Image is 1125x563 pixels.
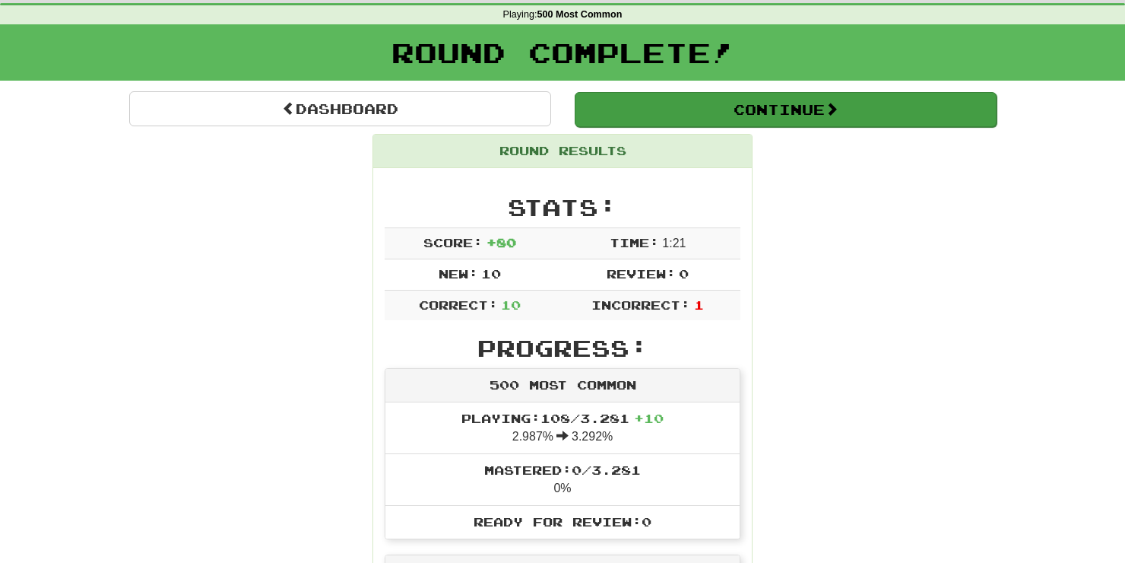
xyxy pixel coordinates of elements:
div: Round Results [373,135,752,168]
li: 0% [385,453,740,506]
span: 1 [694,297,704,312]
span: + 80 [486,235,516,250]
span: Review: [607,266,676,281]
span: New: [439,266,478,281]
span: 1 : 21 [662,237,686,250]
span: Time: [610,235,659,250]
h1: Round Complete! [5,37,1120,68]
span: Score: [423,235,483,250]
span: + 10 [634,411,664,425]
div: 500 Most Common [385,369,740,402]
span: Ready for Review: 0 [474,514,651,529]
a: Dashboard [129,91,551,126]
strong: 500 Most Common [537,9,622,20]
span: 10 [481,266,501,281]
span: 0 [679,266,689,281]
span: Incorrect: [591,297,690,312]
button: Continue [575,92,997,127]
h2: Stats: [385,195,740,220]
span: Playing: 108 / 3.281 [461,411,664,425]
span: 10 [501,297,521,312]
span: Correct: [419,297,498,312]
li: 2.987% 3.292% [385,402,740,454]
h2: Progress: [385,336,740,361]
span: Mastered: 0 / 3.281 [484,463,641,477]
